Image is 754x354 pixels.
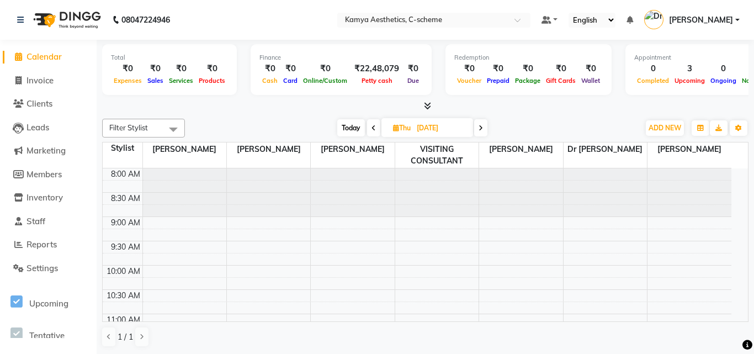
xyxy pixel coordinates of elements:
[104,290,142,302] div: 10:30 AM
[143,142,226,156] span: [PERSON_NAME]
[390,124,413,132] span: Thu
[454,53,603,62] div: Redemption
[708,77,739,84] span: Ongoing
[26,75,54,86] span: Invoice
[109,241,142,253] div: 9:30 AM
[3,51,94,64] a: Calendar
[227,142,310,156] span: [PERSON_NAME]
[350,62,403,75] div: ₹22,48,079
[26,216,45,226] span: Staff
[512,77,543,84] span: Package
[166,62,196,75] div: ₹0
[3,121,94,134] a: Leads
[649,124,681,132] span: ADD NEW
[634,62,672,75] div: 0
[111,53,228,62] div: Total
[3,262,94,275] a: Settings
[543,77,578,84] span: Gift Cards
[578,77,603,84] span: Wallet
[28,4,104,35] img: logo
[259,62,280,75] div: ₹0
[259,53,423,62] div: Finance
[3,215,94,228] a: Staff
[564,142,647,156] span: Dr [PERSON_NAME]
[196,77,228,84] span: Products
[484,62,512,75] div: ₹0
[669,14,733,26] span: [PERSON_NAME]
[3,75,94,87] a: Invoice
[104,314,142,326] div: 11:00 AM
[26,169,62,179] span: Members
[26,51,62,62] span: Calendar
[3,192,94,204] a: Inventory
[479,142,562,156] span: [PERSON_NAME]
[3,145,94,157] a: Marketing
[311,142,394,156] span: [PERSON_NAME]
[145,62,166,75] div: ₹0
[454,62,484,75] div: ₹0
[109,168,142,180] div: 8:00 AM
[3,168,94,181] a: Members
[647,142,731,156] span: [PERSON_NAME]
[454,77,484,84] span: Voucher
[166,77,196,84] span: Services
[708,62,739,75] div: 0
[413,120,469,136] input: 2025-09-04
[395,142,479,168] span: VISITING CONSULTANT
[634,77,672,84] span: Completed
[403,62,423,75] div: ₹0
[672,77,708,84] span: Upcoming
[104,266,142,277] div: 10:00 AM
[300,62,350,75] div: ₹0
[359,77,395,84] span: Petty cash
[118,331,133,343] span: 1 / 1
[145,77,166,84] span: Sales
[121,4,170,35] b: 08047224946
[543,62,578,75] div: ₹0
[259,77,280,84] span: Cash
[196,62,228,75] div: ₹0
[672,62,708,75] div: 3
[26,98,52,109] span: Clients
[484,77,512,84] span: Prepaid
[280,77,300,84] span: Card
[578,62,603,75] div: ₹0
[3,98,94,110] a: Clients
[111,62,145,75] div: ₹0
[26,263,58,273] span: Settings
[109,193,142,204] div: 8:30 AM
[405,77,422,84] span: Due
[26,239,57,250] span: Reports
[512,62,543,75] div: ₹0
[26,192,63,203] span: Inventory
[646,120,684,136] button: ADD NEW
[26,122,49,133] span: Leads
[109,123,148,132] span: Filter Stylist
[337,119,365,136] span: Today
[644,10,663,29] img: Dr Tanvi Ahmed
[300,77,350,84] span: Online/Custom
[26,145,66,156] span: Marketing
[103,142,142,154] div: Stylist
[3,239,94,251] a: Reports
[280,62,300,75] div: ₹0
[29,298,68,309] span: Upcoming
[111,77,145,84] span: Expenses
[109,217,142,229] div: 9:00 AM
